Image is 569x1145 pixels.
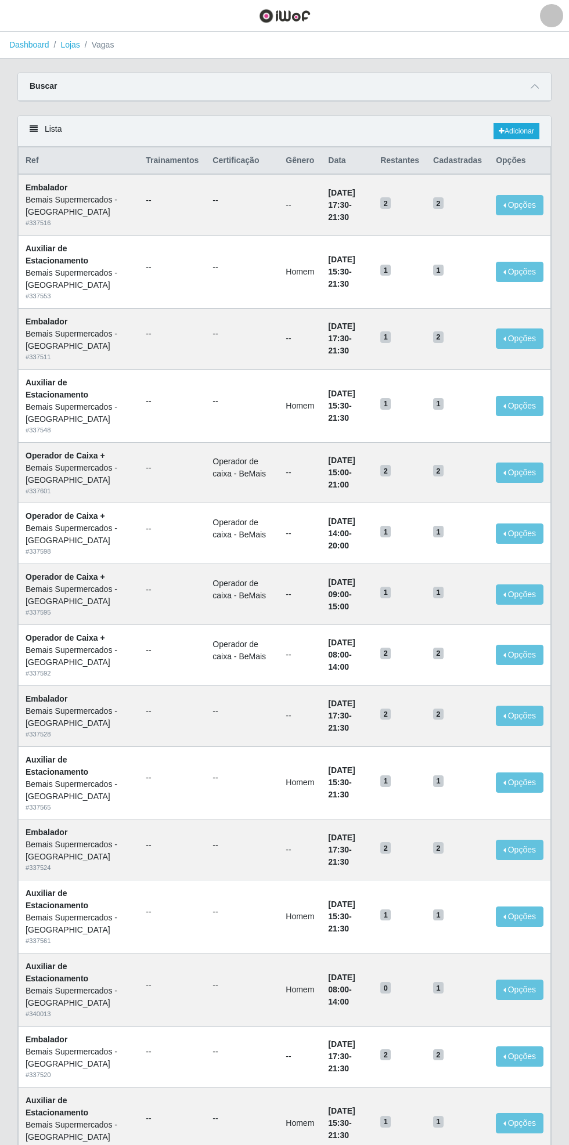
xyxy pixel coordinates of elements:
[380,909,391,921] span: 1
[426,147,489,175] th: Cadastradas
[26,462,132,486] div: Bemais Supermercados - [GEOGRAPHIC_DATA]
[26,522,132,547] div: Bemais Supermercados - [GEOGRAPHIC_DATA]
[433,775,444,787] span: 1
[26,1035,67,1044] strong: Embalador
[26,1119,132,1143] div: Bemais Supermercados - [GEOGRAPHIC_DATA]
[328,1039,355,1073] strong: -
[26,218,132,228] div: # 337516
[146,906,199,918] ul: --
[279,685,321,746] td: --
[146,261,199,273] ul: --
[328,857,349,866] time: 21:30
[26,633,105,642] strong: Operador de Caixa +
[328,188,355,222] strong: -
[26,1009,132,1019] div: # 340013
[9,40,49,49] a: Dashboard
[279,308,321,369] td: --
[496,328,543,349] button: Opções
[380,331,391,343] span: 1
[380,648,391,659] span: 2
[496,1113,543,1133] button: Opções
[433,1116,444,1128] span: 1
[496,463,543,483] button: Opções
[26,583,132,608] div: Bemais Supermercados - [GEOGRAPHIC_DATA]
[213,328,272,340] ul: --
[328,516,355,550] strong: -
[328,389,355,410] time: [DATE] 15:30
[26,912,132,936] div: Bemais Supermercados - [GEOGRAPHIC_DATA]
[496,396,543,416] button: Opções
[26,962,88,983] strong: Auxiliar de Estacionamento
[328,723,349,732] time: 21:30
[328,790,349,799] time: 21:30
[380,465,391,476] span: 2
[279,369,321,442] td: Homem
[328,188,355,210] time: [DATE] 17:30
[26,608,132,617] div: # 337595
[328,699,355,732] strong: -
[496,523,543,544] button: Opções
[328,413,349,422] time: 21:30
[26,511,105,521] strong: Operador de Caixa +
[146,839,199,851] ul: --
[213,906,272,918] ul: --
[328,1106,355,1128] time: [DATE] 15:30
[496,195,543,215] button: Opções
[26,328,132,352] div: Bemais Supermercados - [GEOGRAPHIC_DATA]
[433,587,444,598] span: 1
[146,584,199,596] ul: --
[321,147,373,175] th: Data
[328,1106,355,1140] strong: -
[206,147,279,175] th: Certificação
[380,842,391,854] span: 2
[328,1064,349,1073] time: 21:30
[30,81,57,91] strong: Buscar
[279,174,321,235] td: --
[496,584,543,605] button: Opções
[433,709,444,720] span: 2
[380,197,391,209] span: 2
[213,1046,272,1058] ul: --
[433,526,444,537] span: 1
[433,331,444,343] span: 2
[496,1046,543,1067] button: Opções
[26,244,88,265] strong: Auxiliar de Estacionamento
[496,645,543,665] button: Opções
[213,979,272,991] ul: --
[328,1039,355,1061] time: [DATE] 17:30
[433,648,444,659] span: 2
[328,480,349,489] time: 21:00
[146,644,199,656] ul: --
[26,669,132,678] div: # 337592
[139,147,206,175] th: Trainamentos
[433,197,444,209] span: 2
[380,265,391,276] span: 1
[328,833,355,866] strong: -
[26,183,67,192] strong: Embalador
[433,265,444,276] span: 1
[146,523,199,535] ul: --
[26,425,132,435] div: # 337548
[18,116,551,147] div: Lista
[380,398,391,410] span: 1
[328,973,355,994] time: [DATE] 08:00
[26,1046,132,1070] div: Bemais Supermercados - [GEOGRAPHIC_DATA]
[433,909,444,921] span: 1
[328,833,355,854] time: [DATE] 17:30
[433,982,444,994] span: 1
[328,900,355,921] time: [DATE] 15:30
[433,398,444,410] span: 1
[146,1113,199,1125] ul: --
[328,516,355,538] time: [DATE] 14:00
[328,322,355,355] strong: -
[213,261,272,273] ul: --
[489,147,550,175] th: Opções
[279,746,321,819] td: Homem
[279,819,321,880] td: --
[146,705,199,717] ul: --
[328,456,355,489] strong: -
[26,839,132,863] div: Bemais Supermercados - [GEOGRAPHIC_DATA]
[213,705,272,717] ul: --
[26,401,132,425] div: Bemais Supermercados - [GEOGRAPHIC_DATA]
[328,346,349,355] time: 21:30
